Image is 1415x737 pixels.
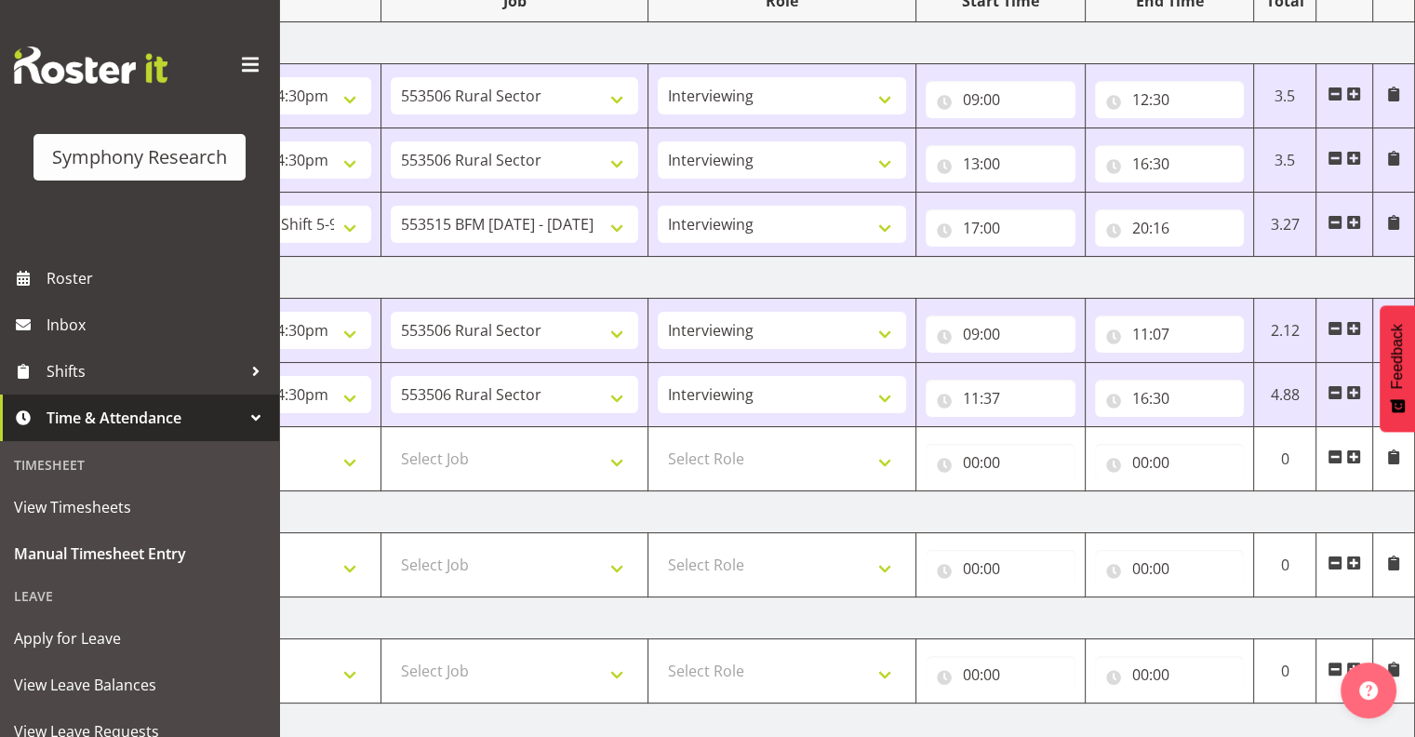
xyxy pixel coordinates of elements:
span: View Leave Balances [14,671,265,699]
span: Inbox [47,311,270,339]
input: Click to select... [1095,550,1245,587]
td: 0 [1254,533,1316,597]
td: 0 [1254,639,1316,703]
div: Leave [5,577,274,615]
button: Feedback - Show survey [1380,305,1415,432]
td: 0 [1254,427,1316,491]
input: Click to select... [1095,145,1245,182]
div: Symphony Research [52,143,227,171]
input: Click to select... [1095,444,1245,481]
input: Click to select... [926,444,1075,481]
input: Click to select... [926,315,1075,353]
img: help-xxl-2.png [1359,681,1378,700]
td: [DATE] [113,597,1415,639]
span: Manual Timesheet Entry [14,540,265,568]
input: Click to select... [1095,656,1245,693]
td: 4.88 [1254,363,1316,427]
input: Click to select... [1095,315,1245,353]
a: View Timesheets [5,484,274,530]
input: Click to select... [926,656,1075,693]
input: Click to select... [926,380,1075,417]
td: 3.27 [1254,193,1316,257]
td: [DATE] [113,491,1415,533]
td: [DATE] [113,257,1415,299]
img: Rosterit website logo [14,47,167,84]
input: Click to select... [1095,209,1245,247]
input: Click to select... [926,145,1075,182]
a: Apply for Leave [5,615,274,662]
input: Click to select... [926,209,1075,247]
span: Apply for Leave [14,624,265,652]
input: Click to select... [1095,81,1245,118]
td: 2.12 [1254,299,1316,363]
span: View Timesheets [14,493,265,521]
td: 3.5 [1254,64,1316,128]
td: [DATE] [113,22,1415,64]
a: View Leave Balances [5,662,274,708]
div: Timesheet [5,446,274,484]
span: Roster [47,264,270,292]
input: Click to select... [926,81,1075,118]
a: Manual Timesheet Entry [5,530,274,577]
td: 3.5 [1254,128,1316,193]
span: Shifts [47,357,242,385]
input: Click to select... [926,550,1075,587]
span: Feedback [1389,324,1406,389]
input: Click to select... [1095,380,1245,417]
span: Time & Attendance [47,404,242,432]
